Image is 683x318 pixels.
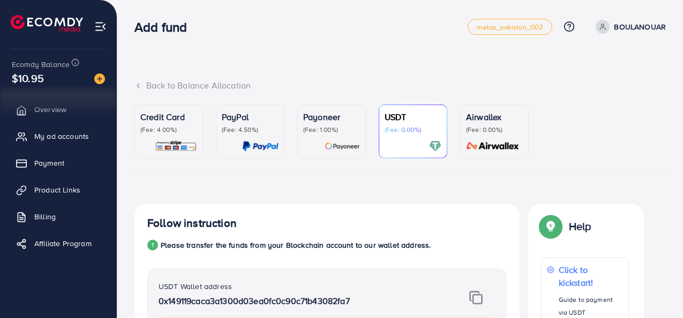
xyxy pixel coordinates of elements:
p: Credit Card [140,110,197,123]
p: BOULANOUAR [614,20,666,33]
p: (Fee: 4.50%) [222,125,279,134]
span: Overview [34,104,66,115]
span: metap_pakistan_002 [477,24,544,31]
img: card [155,140,197,152]
a: Payment [8,152,109,174]
img: card [325,140,360,152]
span: $10.95 [12,70,44,86]
h4: Follow instruction [147,217,237,230]
img: menu [94,20,107,33]
span: Affiliate Program [34,238,92,249]
p: Payoneer [303,110,360,123]
a: Product Links [8,179,109,201]
span: Billing [34,211,56,222]
span: Ecomdy Balance [12,59,70,70]
img: Popup guide [541,217,560,236]
span: My ad accounts [34,131,89,142]
img: img [469,291,483,305]
p: (Fee: 1.00%) [303,125,360,134]
p: Please transfer the funds from your Blockchain account to our wallet address. [161,239,431,252]
p: Airwallex [466,110,523,123]
a: metap_pakistan_002 [468,19,553,35]
span: Product Links [34,184,80,195]
img: image [94,73,105,84]
p: PayPal [222,110,279,123]
h3: Add fund [134,19,196,35]
p: 0x149119caca3a1300d03ea0fc0c90c71b43082fa7 [159,294,437,307]
img: card [429,140,441,152]
label: USDT Wallet address [159,281,232,292]
a: Overview [8,99,109,120]
a: My ad accounts [8,125,109,147]
div: Back to Balance Allocation [134,79,666,92]
img: card [242,140,279,152]
a: BOULANOUAR [591,20,666,34]
a: Billing [8,206,109,227]
p: (Fee: 0.00%) [385,125,441,134]
p: Click to kickstart! [559,263,623,289]
p: (Fee: 4.00%) [140,125,197,134]
iframe: Chat [637,270,675,310]
a: Affiliate Program [8,233,109,254]
p: Help [569,220,591,233]
p: (Fee: 0.00%) [466,125,523,134]
p: USDT [385,110,441,123]
img: card [463,140,523,152]
div: 1 [147,240,158,250]
img: logo [11,15,83,32]
span: Payment [34,158,64,168]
